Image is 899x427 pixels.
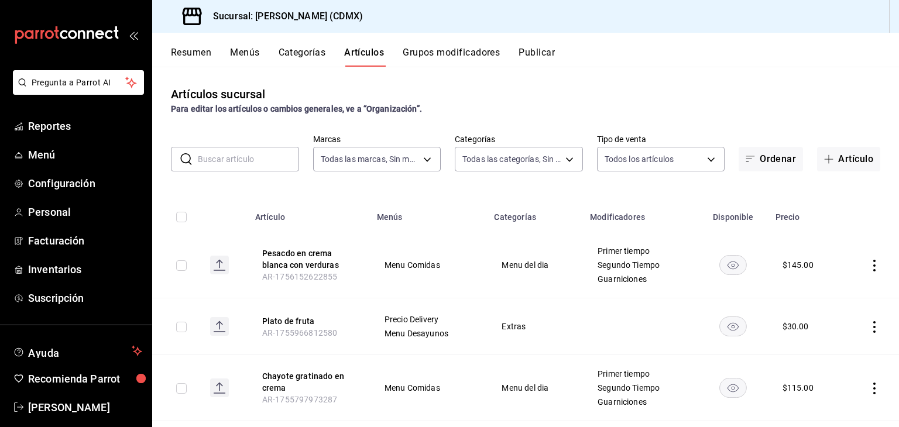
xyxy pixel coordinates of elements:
[605,153,674,165] span: Todos los artículos
[719,378,747,398] button: availability-product
[28,261,142,277] span: Inventarios
[262,247,356,271] button: edit-product-location
[28,344,127,358] span: Ayuda
[698,195,768,232] th: Disponible
[248,195,370,232] th: Artículo
[204,9,363,23] h3: Sucursal: [PERSON_NAME] (CDMX)
[768,195,843,232] th: Precio
[385,261,473,269] span: Menu Comidas
[598,384,684,392] span: Segundo Tiempo
[262,328,337,338] span: AR-1755966812580
[739,147,803,171] button: Ordenar
[783,382,814,394] div: $ 115.00
[28,204,142,220] span: Personal
[262,315,356,327] button: edit-product-location
[817,147,880,171] button: Artículo
[597,135,725,143] label: Tipo de venta
[28,371,142,387] span: Recomienda Parrot
[28,400,142,415] span: [PERSON_NAME]
[344,47,384,67] button: Artículos
[262,395,337,404] span: AR-1755797973287
[385,384,473,392] span: Menu Comidas
[403,47,500,67] button: Grupos modificadores
[230,47,259,67] button: Menús
[370,195,488,232] th: Menús
[869,321,880,333] button: actions
[8,85,144,97] a: Pregunta a Parrot AI
[719,316,747,336] button: availability-product
[321,153,420,165] span: Todas las marcas, Sin marca
[598,370,684,378] span: Primer tiempo
[28,290,142,306] span: Suscripción
[279,47,326,67] button: Categorías
[869,383,880,394] button: actions
[502,261,568,269] span: Menu del dia
[171,47,899,67] div: navigation tabs
[262,370,356,394] button: edit-product-location
[171,104,422,113] strong: Para editar los artículos o cambios generales, ve a “Organización”.
[262,272,337,281] span: AR-1756152622855
[598,261,684,269] span: Segundo Tiempo
[598,247,684,255] span: Primer tiempo
[129,30,138,40] button: open_drawer_menu
[171,85,265,103] div: Artículos sucursal
[502,322,568,330] span: Extras
[171,47,211,67] button: Resumen
[598,398,684,406] span: Guarniciones
[583,195,698,232] th: Modificadores
[313,135,441,143] label: Marcas
[198,147,299,171] input: Buscar artículo
[28,233,142,249] span: Facturación
[385,329,473,338] span: Menu Desayunos
[28,175,142,191] span: Configuración
[783,321,809,332] div: $ 30.00
[13,70,144,95] button: Pregunta a Parrot AI
[487,195,583,232] th: Categorías
[32,77,126,89] span: Pregunta a Parrot AI
[455,135,583,143] label: Categorías
[869,260,880,271] button: actions
[28,118,142,134] span: Reportes
[462,153,561,165] span: Todas las categorías, Sin categoría
[385,315,473,323] span: Precio Delivery
[28,147,142,163] span: Menú
[783,259,814,271] div: $ 145.00
[719,255,747,275] button: availability-product
[598,275,684,283] span: Guarniciones
[502,384,568,392] span: Menu del dia
[519,47,555,67] button: Publicar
